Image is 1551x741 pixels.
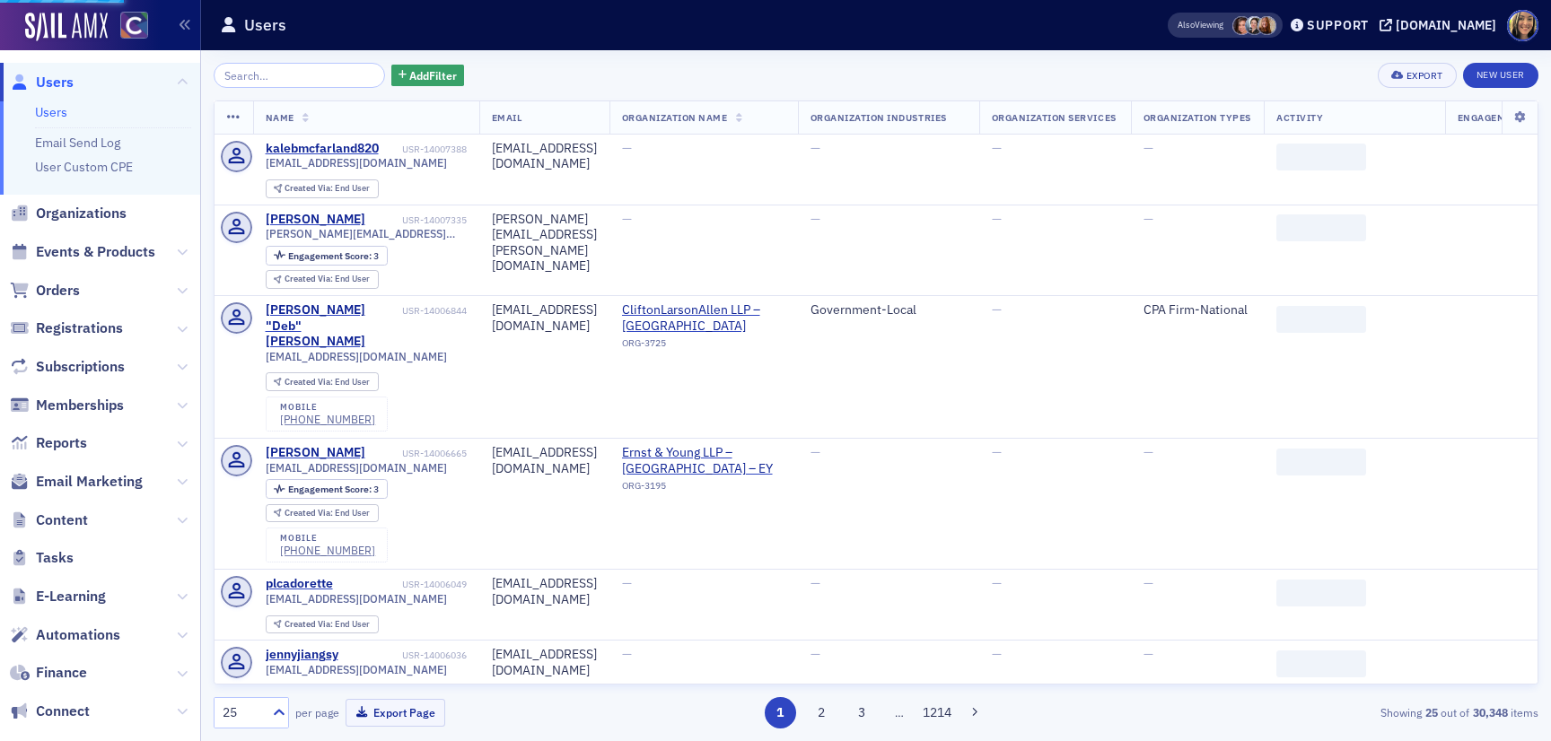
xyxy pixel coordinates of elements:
span: — [1144,211,1153,227]
div: USR-14006665 [368,448,467,459]
button: Export Page [346,699,445,727]
a: Automations [10,625,120,645]
div: 3 [288,484,379,494]
div: [EMAIL_ADDRESS][DOMAIN_NAME] [492,576,597,607]
div: End User [285,184,370,194]
a: [PHONE_NUMBER] [280,544,375,557]
button: Export [1378,63,1456,88]
label: per page [295,704,339,720]
div: [PERSON_NAME] [266,445,365,461]
span: — [992,301,1002,318]
span: — [992,646,1002,662]
a: kalebmcfarland820 [266,141,379,157]
a: Content [10,510,88,530]
a: Memberships [10,396,124,415]
strong: 25 [1422,704,1441,720]
strong: 30,348 [1469,704,1511,720]
span: — [992,211,1002,227]
span: Reports [36,433,87,453]
span: — [811,575,820,591]
div: End User [285,509,370,519]
span: … [887,704,912,720]
a: Email Send Log [35,135,120,151]
span: Finance [36,663,87,683]
span: Engagement Score : [288,249,373,262]
a: Ernst & Young LLP – [GEOGRAPHIC_DATA] – EY [622,445,785,476]
div: Also [1178,19,1195,31]
div: Support [1307,17,1369,33]
span: — [811,211,820,227]
span: — [622,575,632,591]
div: USR-14006049 [336,579,467,590]
a: SailAMX [25,13,108,41]
a: Subscriptions [10,357,125,377]
span: Registrations [36,318,123,338]
span: Add Filter [409,67,457,83]
span: ‌ [1276,580,1366,606]
a: Users [10,73,74,92]
a: New User [1463,63,1538,88]
div: Engagement Score: 3 [266,246,388,266]
span: [EMAIL_ADDRESS][DOMAIN_NAME] [266,663,447,676]
span: [EMAIL_ADDRESS][DOMAIN_NAME] [266,592,447,606]
a: Orders [10,281,80,301]
div: CPA Firm-National [1144,302,1251,318]
div: USR-14006036 [341,649,467,661]
span: — [1144,646,1153,662]
span: — [811,140,820,156]
div: USR-14007388 [381,144,467,155]
span: Katie Foo [1232,16,1251,35]
span: Created Via : [285,507,335,519]
a: [PERSON_NAME] [266,212,365,228]
span: — [622,140,632,156]
span: Orders [36,281,80,301]
span: ‌ [1276,214,1366,241]
span: Activity [1276,111,1323,124]
a: Email Marketing [10,472,143,492]
span: — [992,140,1002,156]
span: [EMAIL_ADDRESS][DOMAIN_NAME] [266,350,447,363]
span: — [1144,444,1153,460]
div: Government-Local [811,302,967,318]
span: ‌ [1276,306,1366,333]
div: [PERSON_NAME][EMAIL_ADDRESS][PERSON_NAME][DOMAIN_NAME] [492,212,597,275]
span: [EMAIL_ADDRESS][DOMAIN_NAME] [266,156,447,170]
button: 1 [765,697,796,728]
a: [PHONE_NUMBER] [280,413,375,426]
div: [DOMAIN_NAME] [1396,17,1496,33]
span: — [992,444,1002,460]
span: [EMAIL_ADDRESS][DOMAIN_NAME] [266,461,447,475]
span: CliftonLarsonAllen LLP – Greenwood Village [622,302,785,334]
a: Reports [10,433,87,453]
div: 3 [288,251,379,261]
a: Registrations [10,318,123,338]
div: [EMAIL_ADDRESS][DOMAIN_NAME] [492,647,597,678]
span: ‌ [1276,449,1366,475]
span: — [811,444,820,460]
div: Created Via: End User [266,615,379,634]
div: End User [285,378,370,388]
span: Events & Products [36,242,155,262]
a: CliftonLarsonAllen LLP – [GEOGRAPHIC_DATA] [622,302,785,334]
div: Created Via: End User [266,504,379,523]
a: [PERSON_NAME] "Deb" [PERSON_NAME] [266,302,399,350]
span: Organization Types [1144,111,1251,124]
span: — [1144,575,1153,591]
div: ORG-3195 [622,480,785,498]
a: Tasks [10,548,74,568]
div: [EMAIL_ADDRESS][DOMAIN_NAME] [492,302,597,334]
span: Organization Name [622,111,728,124]
span: Profile [1507,10,1538,41]
div: USR-14006844 [402,305,467,317]
span: ‌ [1276,650,1366,677]
div: Export [1406,71,1443,81]
button: [DOMAIN_NAME] [1380,19,1503,31]
div: Engagement Score: 3 [266,479,388,499]
button: 2 [805,697,837,728]
span: Created Via : [285,618,335,630]
span: — [622,646,632,662]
